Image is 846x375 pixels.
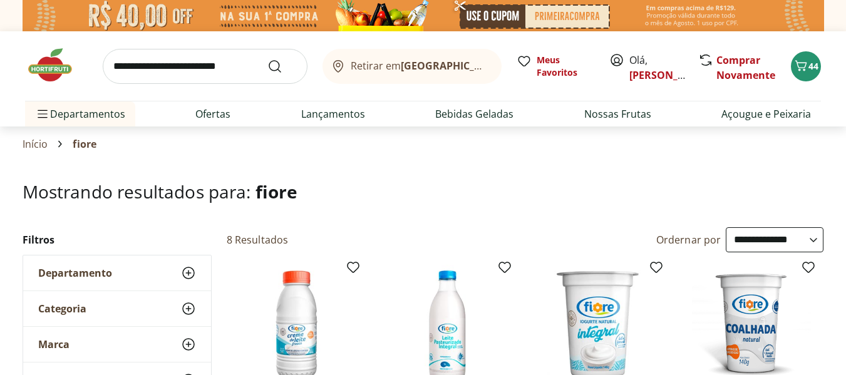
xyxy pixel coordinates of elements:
[301,106,365,121] a: Lançamentos
[656,233,721,247] label: Ordernar por
[721,106,811,121] a: Açougue e Peixaria
[23,327,211,362] button: Marca
[38,302,86,315] span: Categoria
[73,138,96,150] span: fiore
[584,106,651,121] a: Nossas Frutas
[716,53,775,82] a: Comprar Novamente
[791,51,821,81] button: Carrinho
[435,106,513,121] a: Bebidas Geladas
[23,182,824,202] h1: Mostrando resultados para:
[808,60,818,72] span: 44
[35,99,125,129] span: Departamentos
[103,49,307,84] input: search
[322,49,502,84] button: Retirar em[GEOGRAPHIC_DATA]/[GEOGRAPHIC_DATA]
[267,59,297,74] button: Submit Search
[227,233,289,247] h2: 8 Resultados
[537,54,594,79] span: Meus Favoritos
[23,255,211,290] button: Departamento
[23,291,211,326] button: Categoria
[38,338,70,351] span: Marca
[629,53,685,83] span: Olá,
[35,99,50,129] button: Menu
[517,54,594,79] a: Meus Favoritos
[629,68,711,82] a: [PERSON_NAME]
[23,138,48,150] a: Início
[255,180,298,203] span: fiore
[23,227,212,252] h2: Filtros
[25,46,88,84] img: Hortifruti
[401,59,612,73] b: [GEOGRAPHIC_DATA]/[GEOGRAPHIC_DATA]
[195,106,230,121] a: Ofertas
[351,60,489,71] span: Retirar em
[38,267,112,279] span: Departamento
